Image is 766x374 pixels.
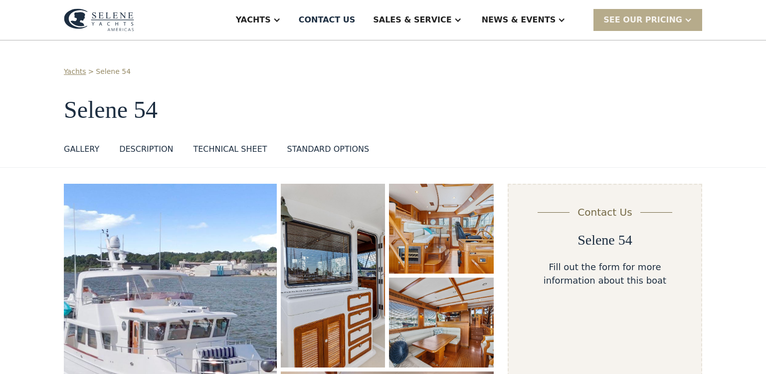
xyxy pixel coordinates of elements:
a: DESCRIPTION [119,143,173,159]
a: open lightbox [281,184,385,368]
div: Yachts [236,14,271,26]
div: Fill out the form for more information about this boat [525,260,685,287]
div: Contact US [299,14,356,26]
h1: Selene 54 [64,97,702,123]
a: TECHNICAL SHEET [193,143,267,159]
a: STANDARD OPTIONS [287,143,370,159]
div: STANDARD OPTIONS [287,143,370,155]
div: > [88,66,94,77]
div: SEE Our Pricing [603,14,682,26]
a: Selene 54 [96,66,131,77]
div: GALLERY [64,143,99,155]
a: open lightbox [389,278,494,368]
img: logo [64,8,134,31]
div: SEE Our Pricing [593,9,702,30]
a: Yachts [64,66,86,77]
div: Contact Us [577,205,632,220]
a: open lightbox [389,184,494,274]
h2: Selene 54 [577,232,632,249]
div: TECHNICAL SHEET [193,143,267,155]
a: GALLERY [64,143,99,159]
div: Sales & Service [373,14,451,26]
div: DESCRIPTION [119,143,173,155]
div: News & EVENTS [482,14,556,26]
